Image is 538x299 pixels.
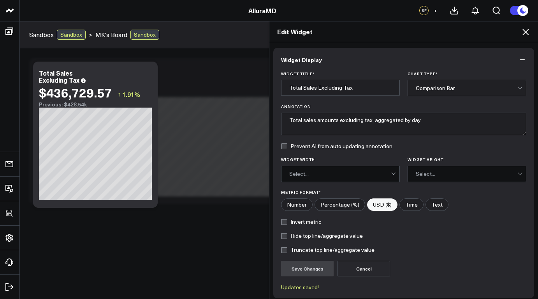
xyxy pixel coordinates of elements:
label: Truncate top line/aggregate value [281,247,374,253]
label: Hide top line/aggregate value [281,233,363,239]
div: Select... [289,171,391,177]
button: Cancel [338,261,390,276]
label: Widget Title * [281,71,400,76]
input: Enter your widget title [281,80,400,96]
label: Metric Format* [281,190,526,195]
button: + [431,6,440,15]
button: Widget Display [273,48,534,71]
label: Widget Height [408,157,526,162]
textarea: Total sales amounts excluding tax, aggregated by day. [281,113,526,135]
label: Percentage (%) [315,198,365,211]
h2: Edit Widget [277,27,530,36]
label: Text [425,198,448,211]
a: AlluraMD [248,6,276,15]
label: Invert metric [281,219,322,225]
div: Comparison Bar [416,85,517,91]
label: Prevent AI from auto updating annotation [281,143,392,149]
label: Chart Type * [408,71,526,76]
span: Widget Display [281,57,322,63]
button: Save Changes [281,261,334,276]
label: USD ($) [367,198,397,211]
label: Time [399,198,424,211]
label: Annotation [281,104,526,109]
span: + [434,8,437,13]
div: Select... [416,171,517,177]
label: Widget Width [281,157,400,162]
div: Updates saved! [281,284,526,290]
div: SF [419,6,429,15]
label: Number [281,198,313,211]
